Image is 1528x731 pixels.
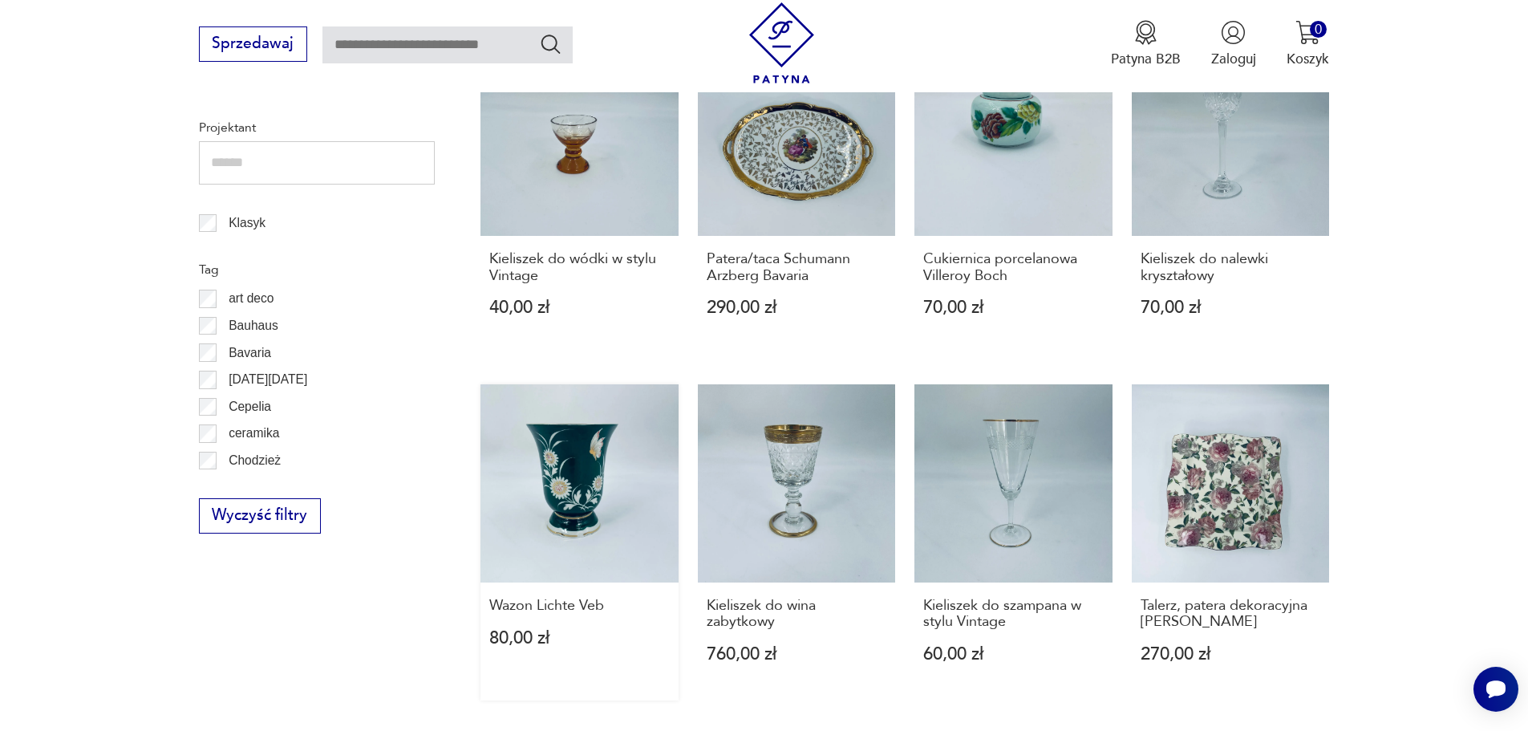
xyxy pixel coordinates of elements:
[1111,20,1181,68] button: Patyna B2B
[489,299,670,316] p: 40,00 zł
[229,315,278,336] p: Bauhaus
[199,39,307,51] a: Sprzedawaj
[1132,38,1330,354] a: Kieliszek do nalewki kryształowyKieliszek do nalewki kryształowy70,00 zł
[914,384,1113,701] a: Kieliszek do szampana w stylu VintageKieliszek do szampana w stylu Vintage60,00 zł
[229,477,277,498] p: Ćmielów
[1141,299,1321,316] p: 70,00 zł
[229,450,281,471] p: Chodzież
[1141,646,1321,663] p: 270,00 zł
[698,384,896,701] a: Kieliszek do wina zabytkowyKieliszek do wina zabytkowy760,00 zł
[229,343,271,363] p: Bavaria
[923,251,1104,284] h3: Cukiernica porcelanowa Villeroy Boch
[1211,20,1256,68] button: Zaloguj
[199,117,435,138] p: Projektant
[229,369,307,390] p: [DATE][DATE]
[229,396,271,417] p: Cepelia
[923,646,1104,663] p: 60,00 zł
[539,32,562,55] button: Szukaj
[480,38,679,354] a: Kieliszek do wódki w stylu VintageKieliszek do wódki w stylu Vintage40,00 zł
[741,2,822,83] img: Patyna - sklep z meblami i dekoracjami vintage
[1310,21,1327,38] div: 0
[1221,20,1246,45] img: Ikonka użytkownika
[914,38,1113,354] a: Cukiernica porcelanowa Villeroy BochCukiernica porcelanowa Villeroy Boch70,00 zł
[199,498,321,534] button: Wyczyść filtry
[707,646,887,663] p: 760,00 zł
[1211,50,1256,68] p: Zaloguj
[1132,384,1330,701] a: Talerz, patera dekoracyjna RosalinTalerz, patera dekoracyjna [PERSON_NAME]270,00 zł
[489,630,670,647] p: 80,00 zł
[489,598,670,614] h3: Wazon Lichte Veb
[923,598,1104,631] h3: Kieliszek do szampana w stylu Vintage
[1133,20,1158,45] img: Ikona medalu
[229,288,274,309] p: art deco
[1295,20,1320,45] img: Ikona koszyka
[1141,251,1321,284] h3: Kieliszek do nalewki kryształowy
[923,299,1104,316] p: 70,00 zł
[698,38,896,354] a: Patera/taca Schumann Arzberg BavariaPatera/taca Schumann Arzberg Bavaria290,00 zł
[707,598,887,631] h3: Kieliszek do wina zabytkowy
[1287,20,1329,68] button: 0Koszyk
[199,26,307,62] button: Sprzedawaj
[199,259,435,280] p: Tag
[1473,667,1518,712] iframe: Smartsupp widget button
[1287,50,1329,68] p: Koszyk
[229,423,279,444] p: ceramika
[1111,20,1181,68] a: Ikona medaluPatyna B2B
[480,384,679,701] a: Wazon Lichte VebWazon Lichte Veb80,00 zł
[1141,598,1321,631] h3: Talerz, patera dekoracyjna [PERSON_NAME]
[707,251,887,284] h3: Patera/taca Schumann Arzberg Bavaria
[229,213,265,234] p: Klasyk
[707,299,887,316] p: 290,00 zł
[489,251,670,284] h3: Kieliszek do wódki w stylu Vintage
[1111,50,1181,68] p: Patyna B2B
